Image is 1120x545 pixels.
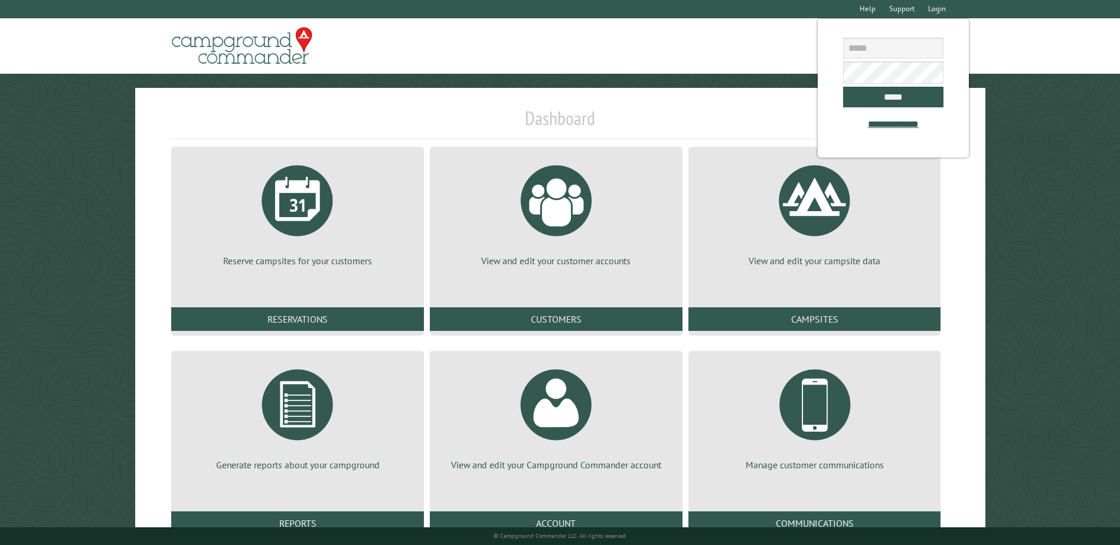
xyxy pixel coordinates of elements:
[430,307,683,331] a: Customers
[185,360,410,471] a: Generate reports about your campground
[444,254,668,267] p: View and edit your customer accounts
[444,458,668,471] p: View and edit your Campground Commander account
[703,458,927,471] p: Manage customer communications
[444,156,668,267] a: View and edit your customer accounts
[688,511,941,535] a: Communications
[688,307,941,331] a: Campsites
[171,511,424,535] a: Reports
[168,23,316,69] img: Campground Commander
[171,307,424,331] a: Reservations
[703,360,927,471] a: Manage customer communications
[494,532,627,540] small: © Campground Commander LLC. All rights reserved.
[430,511,683,535] a: Account
[168,107,951,139] h1: Dashboard
[444,360,668,471] a: View and edit your Campground Commander account
[185,254,410,267] p: Reserve campsites for your customers
[185,458,410,471] p: Generate reports about your campground
[703,156,927,267] a: View and edit your campsite data
[703,254,927,267] p: View and edit your campsite data
[185,156,410,267] a: Reserve campsites for your customers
